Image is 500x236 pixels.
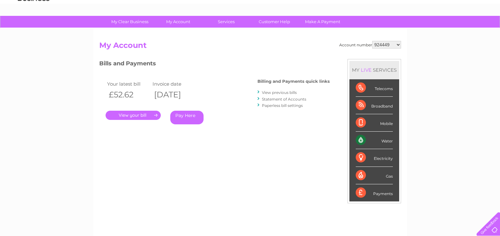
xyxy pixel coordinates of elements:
[356,149,393,167] div: Electricity
[99,59,330,70] h3: Bills and Payments
[106,88,151,101] th: £52.62
[356,167,393,184] div: Gas
[170,111,204,124] a: Pay Here
[151,80,197,88] td: Invoice date
[262,103,303,108] a: Paperless bill settings
[356,97,393,114] div: Broadband
[479,27,494,32] a: Log out
[262,90,297,95] a: View previous bills
[152,16,204,28] a: My Account
[296,16,349,28] a: Make A Payment
[458,27,473,32] a: Contact
[404,27,418,32] a: Energy
[106,80,151,88] td: Your latest bill
[356,79,393,97] div: Telecoms
[360,67,373,73] div: LIVE
[104,16,156,28] a: My Clear Business
[200,16,252,28] a: Services
[257,79,330,84] h4: Billing and Payments quick links
[356,114,393,132] div: Mobile
[388,27,400,32] a: Water
[151,88,197,101] th: [DATE]
[339,41,401,49] div: Account number
[380,3,424,11] a: 0333 014 3131
[101,3,400,31] div: Clear Business is a trading name of Verastar Limited (registered in [GEOGRAPHIC_DATA] No. 3667643...
[262,97,306,102] a: Statement of Accounts
[356,184,393,201] div: Payments
[445,27,454,32] a: Blog
[106,111,161,120] a: .
[349,61,399,79] div: MY SERVICES
[17,16,50,36] img: logo.png
[99,41,401,53] h2: My Account
[356,132,393,149] div: Water
[422,27,441,32] a: Telecoms
[248,16,301,28] a: Customer Help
